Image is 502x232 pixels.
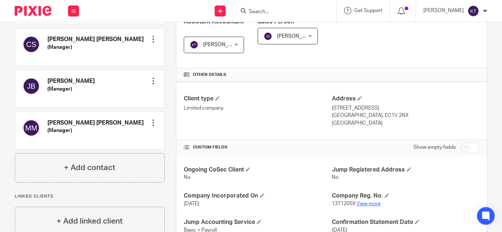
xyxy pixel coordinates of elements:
[22,36,40,53] img: svg%3E
[47,44,144,51] h5: (Manager)
[332,104,480,112] p: [STREET_ADDRESS]
[22,77,40,95] img: svg%3E
[184,192,331,200] h4: Company Incorporated On
[15,6,51,16] img: Pixie
[47,119,144,127] h4: [PERSON_NAME] [PERSON_NAME]
[57,216,123,227] h4: + Add linked client
[15,194,165,199] p: Linked clients
[190,40,198,49] img: svg%3E
[184,95,331,103] h4: Client type
[193,72,226,78] span: Other details
[332,175,338,180] span: No
[184,201,199,206] span: [DATE]
[332,95,480,103] h4: Address
[332,201,355,206] span: 13712059
[47,127,144,134] h5: (Manager)
[354,8,383,13] span: Get Support
[184,166,331,174] h4: Ongoing CoSec Client
[22,119,40,137] img: svg%3E
[277,34,318,39] span: [PERSON_NAME]
[47,85,95,93] h5: (Manager)
[332,218,480,226] h4: Confirmation Statement Date
[184,175,190,180] span: No
[184,19,244,25] span: Assistant Accountant
[248,9,314,15] input: Search
[47,36,144,43] h4: [PERSON_NAME] [PERSON_NAME]
[258,19,294,25] span: Sales Person
[47,77,95,85] h4: [PERSON_NAME]
[413,144,456,151] label: Show empty fields
[203,42,244,47] span: [PERSON_NAME]
[423,7,464,14] p: [PERSON_NAME]
[467,5,479,17] img: svg%3E
[184,218,331,226] h4: Jump Accounting Service
[64,162,115,173] h4: + Add contact
[332,112,480,119] p: [GEOGRAPHIC_DATA], EC1V 2NX
[356,201,381,206] a: View more
[332,192,480,200] h4: Company Reg. No.
[332,119,480,127] p: [GEOGRAPHIC_DATA]
[184,104,331,112] p: Limited company
[332,166,480,174] h4: Jump Registered Address
[263,32,272,41] img: svg%3E
[184,144,331,150] h4: CUSTOM FIELDS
